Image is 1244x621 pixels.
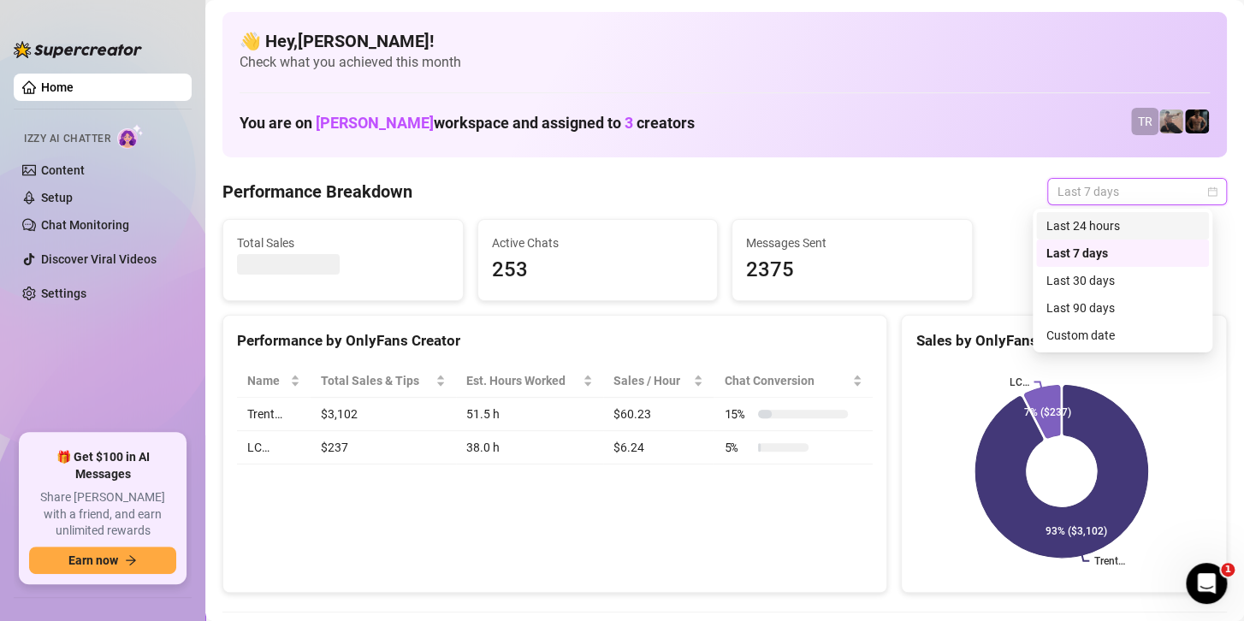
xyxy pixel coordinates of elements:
img: LC [1159,109,1183,133]
span: 15 % [724,405,751,423]
div: Last 90 days [1046,299,1199,317]
span: Check what you achieved this month [240,53,1210,72]
span: 3 [625,114,633,132]
td: Trent… [237,398,311,431]
a: Discover Viral Videos [41,252,157,266]
text: LC… [1010,376,1029,388]
span: Active Chats [492,234,704,252]
span: arrow-right [125,554,137,566]
span: [PERSON_NAME] [316,114,434,132]
div: Sales by OnlyFans Creator [915,329,1212,352]
a: Chat Monitoring [41,218,129,232]
img: Trent [1185,109,1209,133]
th: Name [237,364,311,398]
span: 2375 [746,254,958,287]
td: 38.0 h [456,431,603,464]
div: Performance by OnlyFans Creator [237,329,873,352]
button: Earn nowarrow-right [29,547,176,574]
div: Custom date [1036,322,1209,349]
span: Chat Conversion [724,371,849,390]
div: Last 24 hours [1036,212,1209,240]
span: Earn now [68,553,118,567]
span: 5 % [724,438,751,457]
span: 253 [492,254,704,287]
h4: 👋 Hey, [PERSON_NAME] ! [240,29,1210,53]
span: Izzy AI Chatter [24,131,110,147]
div: Last 7 days [1036,240,1209,267]
text: Trent… [1094,555,1125,567]
div: Est. Hours Worked [466,371,579,390]
a: Setup [41,191,73,204]
div: Custom date [1046,326,1199,345]
img: AI Chatter [117,124,144,149]
div: Last 24 hours [1046,216,1199,235]
th: Sales / Hour [603,364,714,398]
div: Last 30 days [1036,267,1209,294]
span: Total Sales & Tips [321,371,432,390]
td: $237 [311,431,456,464]
div: Last 30 days [1046,271,1199,290]
iframe: Intercom live chat [1186,563,1227,604]
img: logo-BBDzfeDw.svg [14,41,142,58]
td: 51.5 h [456,398,603,431]
span: Last 7 days [1057,179,1217,204]
span: Share [PERSON_NAME] with a friend, and earn unlimited rewards [29,489,176,540]
td: $3,102 [311,398,456,431]
a: Home [41,80,74,94]
span: 1 [1221,563,1235,577]
h1: You are on workspace and assigned to creators [240,114,695,133]
th: Total Sales & Tips [311,364,456,398]
a: Content [41,163,85,177]
div: Last 7 days [1046,244,1199,263]
span: Messages Sent [746,234,958,252]
span: Sales / Hour [613,371,690,390]
th: Chat Conversion [714,364,873,398]
div: Last 90 days [1036,294,1209,322]
span: calendar [1207,186,1217,197]
h4: Performance Breakdown [222,180,412,204]
span: TR [1138,112,1152,131]
td: $6.24 [603,431,714,464]
td: LC… [237,431,311,464]
span: Total Sales [237,234,449,252]
span: 🎁 Get $100 in AI Messages [29,449,176,482]
a: Settings [41,287,86,300]
span: Name [247,371,287,390]
td: $60.23 [603,398,714,431]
